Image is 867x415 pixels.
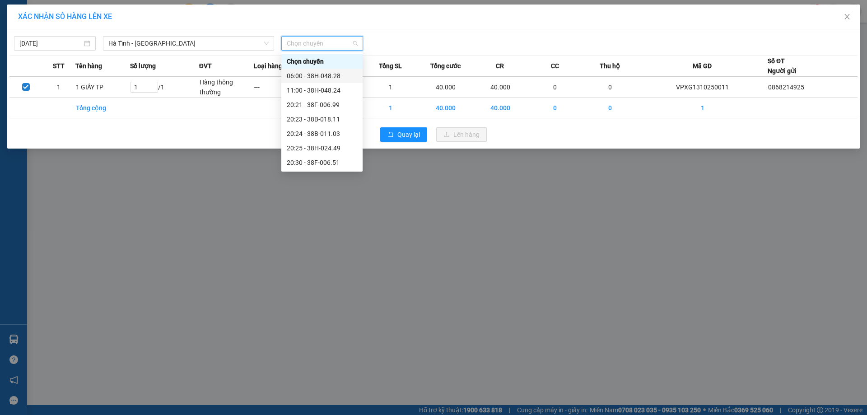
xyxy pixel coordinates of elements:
td: 0 [528,98,583,118]
td: 0 [528,77,583,98]
td: 1 [637,98,768,118]
td: --- [254,77,308,98]
td: 1 [364,98,418,118]
span: rollback [387,131,394,139]
div: 11:00 - 38H-048.24 [287,85,357,95]
span: STT [53,61,65,71]
span: Thu hộ [600,61,620,71]
span: CC [551,61,559,71]
td: 0 [583,98,637,118]
td: 1 GIẤY TP [75,77,130,98]
td: / 1 [130,77,199,98]
span: Chọn chuyến [287,37,358,50]
td: 40.000 [418,77,473,98]
div: 20:24 - 38B-011.03 [287,129,357,139]
span: Quay lại [397,130,420,140]
td: 1 [364,77,418,98]
button: uploadLên hàng [436,127,487,142]
td: 1 [42,77,75,98]
span: Tổng SL [379,61,402,71]
span: 0868214925 [768,84,804,91]
img: logo.jpg [11,11,56,56]
span: Mã GD [693,61,712,71]
span: close [844,13,851,20]
div: 20:21 - 38F-006.99 [287,100,357,110]
button: Close [834,5,860,30]
td: Tổng cộng [75,98,130,118]
button: rollbackQuay lại [380,127,427,142]
span: ĐVT [199,61,212,71]
div: 06:00 - 38H-048.28 [287,71,357,81]
td: VPXG1310250011 [637,77,768,98]
span: XÁC NHẬN SỐ HÀNG LÊN XE [18,12,112,21]
td: Hàng thông thường [199,77,254,98]
input: 13/10/2025 [19,38,82,48]
td: 40.000 [473,98,527,118]
b: GỬI : VP [GEOGRAPHIC_DATA] [11,65,135,96]
span: Tổng cước [430,61,461,71]
span: Hà Tĩnh - Hà Nội [108,37,269,50]
td: 40.000 [473,77,527,98]
td: 40.000 [418,98,473,118]
div: Chọn chuyến [281,54,363,69]
div: Chọn chuyến [287,56,357,66]
li: Cổ Đạm, xã [GEOGRAPHIC_DATA], [GEOGRAPHIC_DATA] [84,22,378,33]
td: 0 [583,77,637,98]
span: Loại hàng [254,61,282,71]
span: down [264,41,269,46]
li: Hotline: 1900252555 [84,33,378,45]
div: 20:23 - 38B-018.11 [287,114,357,124]
span: Số lượng [130,61,156,71]
span: CR [496,61,504,71]
div: 20:30 - 38F-006.51 [287,158,357,168]
span: Tên hàng [75,61,102,71]
div: 20:25 - 38H-024.49 [287,143,357,153]
div: Số ĐT Người gửi [768,56,797,76]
